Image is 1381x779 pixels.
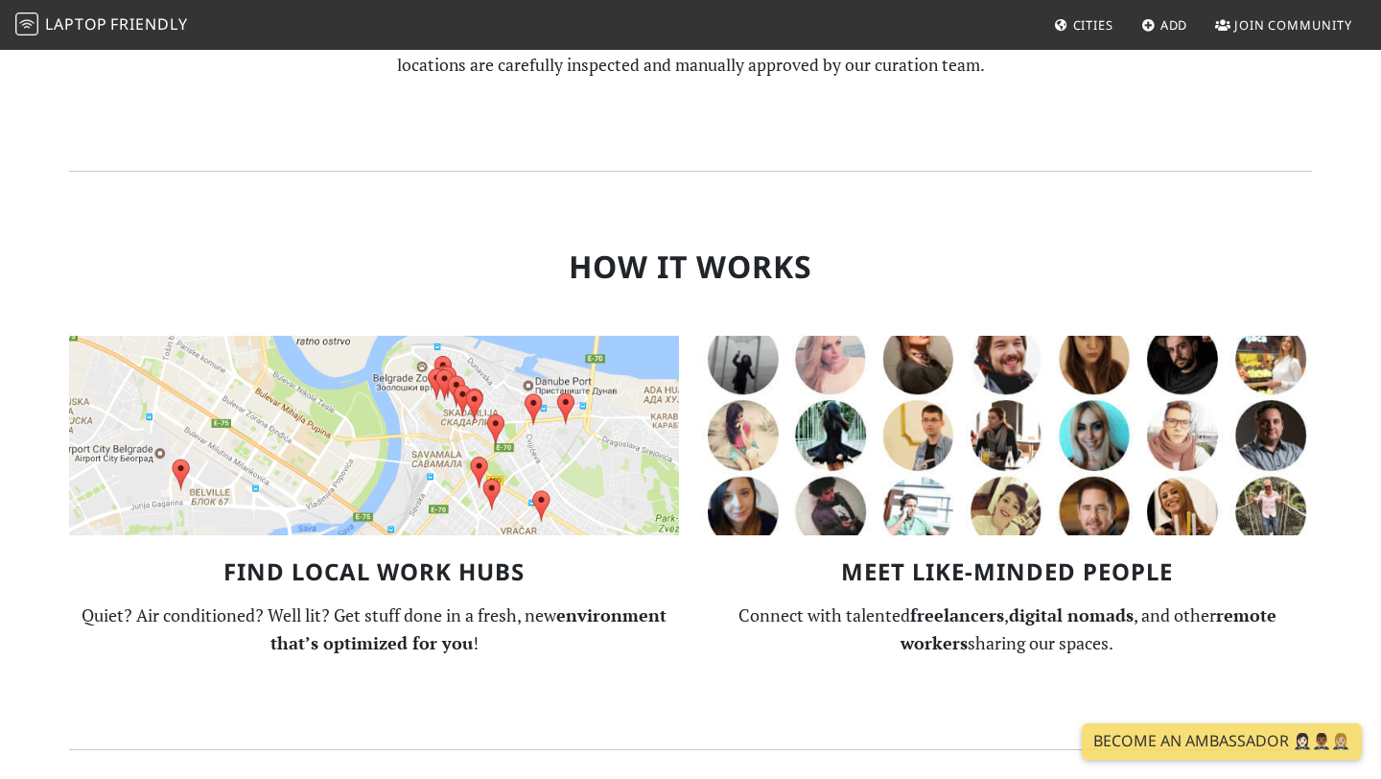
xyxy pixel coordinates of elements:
a: Cities [1046,8,1121,42]
p: LaptopFriendly partners with local . All locations are carefully inspected and manually approved ... [280,25,1101,79]
span: Laptop [45,13,107,35]
strong: remote workers [901,603,1276,654]
h2: How it Works [69,248,1312,285]
p: Quiet? Air conditioned? Well lit? Get stuff done in a fresh, new ! [69,602,679,657]
a: LaptopFriendly LaptopFriendly [15,9,188,42]
span: Cities [1073,16,1113,34]
strong: freelancers [910,603,1004,626]
a: Become an Ambassador 🤵🏻‍♀️🤵🏾‍♂️🤵🏼‍♀️ [1082,723,1362,760]
a: Add [1134,8,1196,42]
img: LaptopFriendly [15,12,38,35]
a: Join Community [1207,8,1360,42]
span: Add [1160,16,1188,34]
h3: Meet Like-Minded People [702,558,1312,586]
img: LaptopFriendly Community [702,336,1312,535]
strong: digital nomads [1009,603,1134,626]
p: Connect with talented , , and other sharing our spaces. [702,602,1312,657]
strong: environment that’s optimized for you [270,603,667,654]
span: Join Community [1234,16,1352,34]
span: Friendly [110,13,187,35]
img: Map of Work-Friendly Locations [69,336,679,535]
h3: Find Local Work Hubs [69,558,679,586]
